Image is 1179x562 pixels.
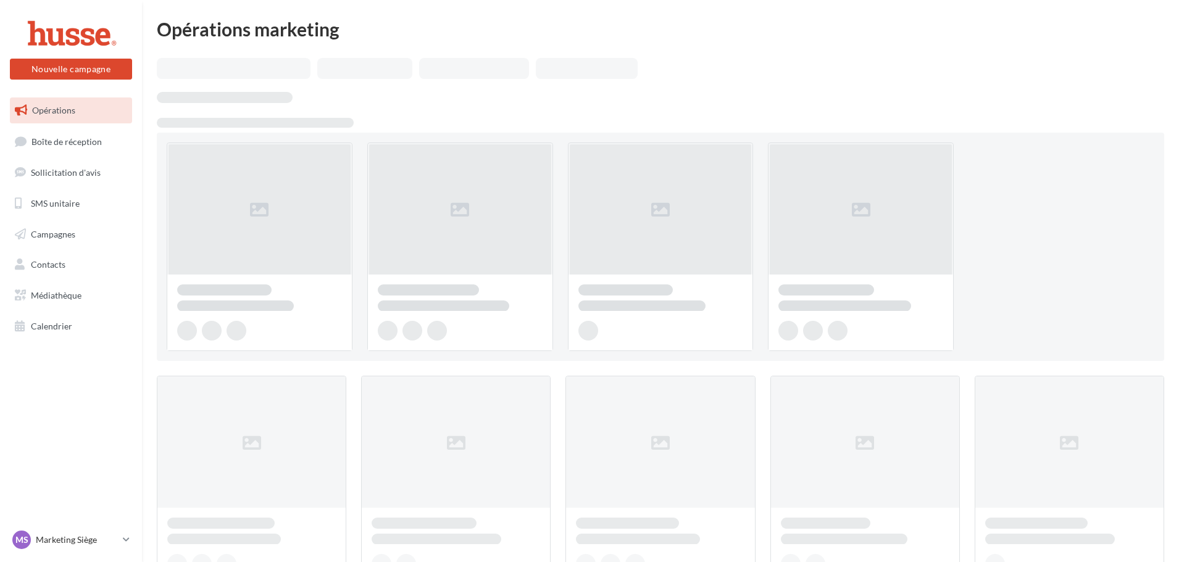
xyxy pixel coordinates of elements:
a: Sollicitation d'avis [7,160,135,186]
span: Sollicitation d'avis [31,167,101,178]
a: SMS unitaire [7,191,135,217]
a: Contacts [7,252,135,278]
span: Boîte de réception [31,136,102,146]
p: Marketing Siège [36,534,118,546]
a: Calendrier [7,313,135,339]
span: Calendrier [31,321,72,331]
span: Médiathèque [31,290,81,300]
span: Contacts [31,259,65,270]
a: MS Marketing Siège [10,528,132,552]
span: Opérations [32,105,75,115]
a: Boîte de réception [7,128,135,155]
a: Campagnes [7,221,135,247]
a: Médiathèque [7,283,135,308]
span: MS [15,534,28,546]
span: Campagnes [31,228,75,239]
div: Opérations marketing [157,20,1164,38]
a: Opérations [7,97,135,123]
span: SMS unitaire [31,198,80,209]
button: Nouvelle campagne [10,59,132,80]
